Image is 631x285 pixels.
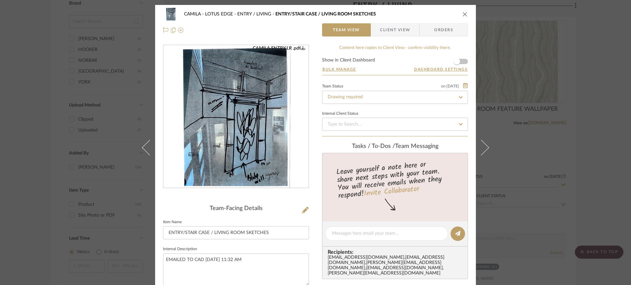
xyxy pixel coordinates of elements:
label: Internal Description [163,248,197,251]
span: Client View [380,23,410,36]
button: close [462,11,468,17]
div: CAMILA ENTRY LR .pdf [253,45,305,51]
div: Leave yourself a note here or share next steps with your team. You will receive emails when they ... [321,157,469,202]
button: Dashboard Settings [414,66,468,72]
span: Recipients: [328,249,465,255]
span: Team View [333,23,360,36]
img: 0f9cbba2-f62c-43b9-974e-41a4d89b71ed_436x436.jpg [181,45,291,188]
span: Orders [427,23,460,36]
div: Team Status [322,85,343,88]
input: Type to Search… [322,91,468,104]
button: Bulk Manage [322,66,357,72]
a: Invite Collaborator [363,183,420,200]
span: ENTRY / LIVING [237,12,275,16]
span: [DATE] [446,84,460,88]
span: on [441,84,446,88]
input: Type to Search… [322,118,468,131]
span: CAMILA - LOTUS EDGE [184,12,237,16]
span: Tasks / To-Dos / [352,143,395,149]
div: 0 [163,45,309,188]
img: 0f9cbba2-f62c-43b9-974e-41a4d89b71ed_48x40.jpg [163,8,179,21]
div: team Messaging [322,143,468,150]
div: [EMAIL_ADDRESS][DOMAIN_NAME] , [EMAIL_ADDRESS][DOMAIN_NAME] , [PERSON_NAME][EMAIL_ADDRESS][DOMAIN... [328,255,465,276]
input: Enter Item Name [163,226,309,239]
div: Content here copies to Client View - confirm visibility there. [322,45,468,51]
span: ENTRY/STAIR CASE / LIVING ROOM SKETCHES [275,12,376,16]
label: Item Name [163,221,182,224]
div: Team-Facing Details [163,205,309,212]
div: Internal Client Status [322,112,358,115]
